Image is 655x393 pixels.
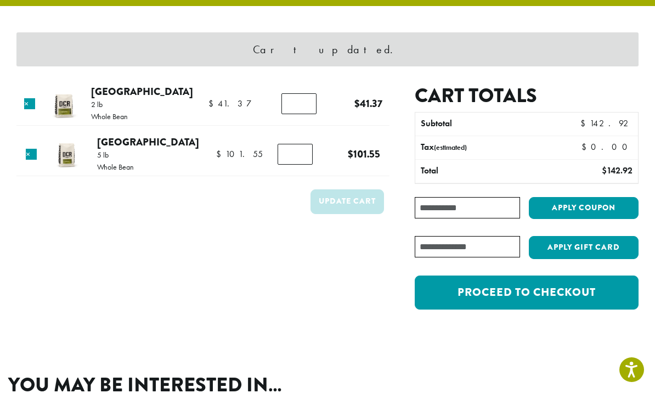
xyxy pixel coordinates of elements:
th: Tax [415,136,573,159]
input: Product quantity [281,93,317,114]
button: Apply Gift Card [529,236,639,259]
h2: Cart totals [415,84,639,108]
small: (estimated) [434,143,467,152]
p: Whole Bean [97,163,134,171]
bdi: 142.92 [580,117,633,129]
p: Whole Bean [91,113,128,120]
a: [GEOGRAPHIC_DATA] [97,134,199,149]
p: 2 lb [91,100,128,108]
bdi: 142.92 [602,165,633,176]
bdi: 0.00 [581,141,633,153]
a: Proceed to checkout [415,276,639,310]
button: Update cart [310,189,385,214]
bdi: 101.55 [348,147,380,161]
th: Subtotal [415,113,549,136]
th: Total [415,160,549,183]
span: $ [208,98,218,109]
a: Remove this item [26,149,37,160]
span: $ [580,117,590,129]
button: Apply coupon [529,197,639,220]
a: Remove this item [24,98,35,109]
span: $ [581,141,591,153]
span: $ [216,148,225,160]
img: Sumatra [46,87,81,122]
p: 5 lb [97,151,134,159]
span: $ [602,165,607,176]
a: [GEOGRAPHIC_DATA] [91,84,193,99]
bdi: 41.37 [208,98,268,109]
input: Product quantity [278,144,313,165]
bdi: 101.55 [216,148,263,160]
div: Cart updated. [16,32,639,66]
span: $ [348,147,353,161]
img: Sumatra [49,137,84,173]
span: $ [354,96,360,111]
bdi: 41.37 [354,96,382,111]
